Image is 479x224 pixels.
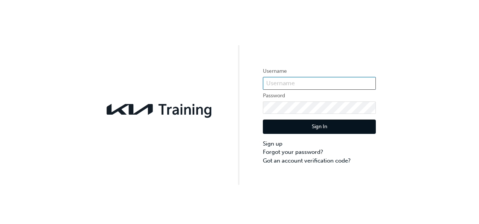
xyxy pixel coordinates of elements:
label: Password [263,91,376,100]
label: Username [263,67,376,76]
a: Got an account verification code? [263,156,376,165]
button: Sign In [263,120,376,134]
img: kia-training [103,99,216,120]
input: Username [263,77,376,90]
a: Forgot your password? [263,148,376,156]
a: Sign up [263,140,376,148]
